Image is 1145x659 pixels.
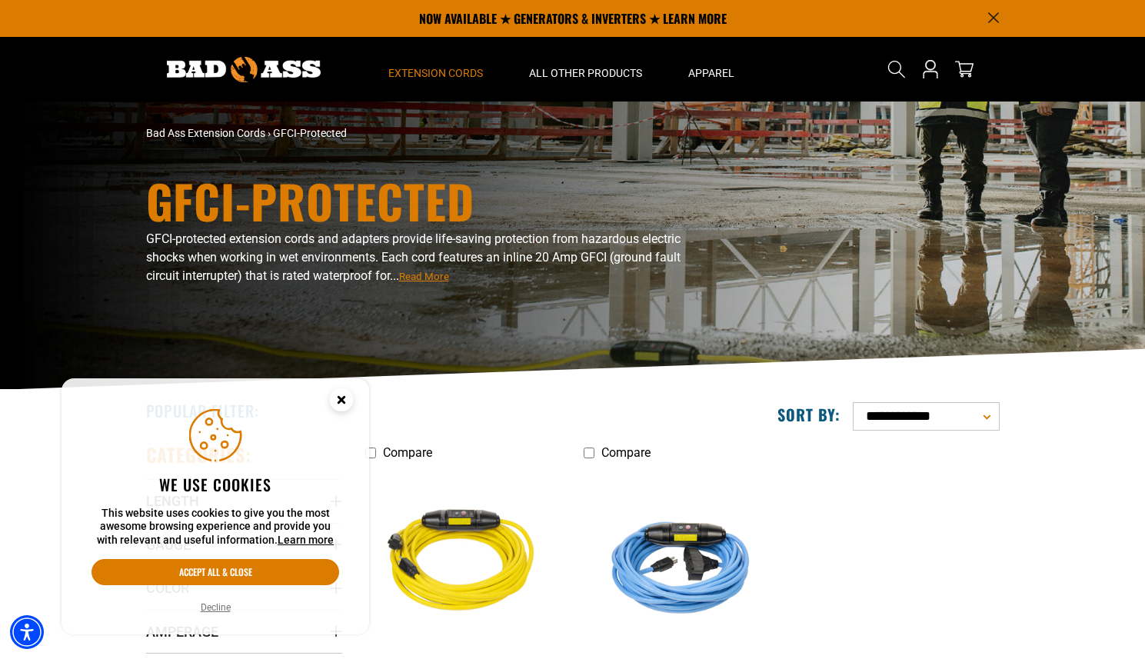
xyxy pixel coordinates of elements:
button: Accept all & close [92,559,339,585]
span: Read More [399,271,449,282]
span: All Other Products [529,66,642,80]
h2: We use cookies [92,474,339,494]
summary: Extension Cords [365,37,506,102]
span: GFCI-Protected [273,127,347,139]
div: Accessibility Menu [10,615,44,649]
a: This website uses cookies to give you the most awesome browsing experience and provide you with r... [278,534,334,546]
button: Decline [196,600,235,615]
h1: GFCI-Protected [146,178,707,224]
span: Compare [383,445,432,460]
span: › [268,127,271,139]
summary: All Other Products [506,37,665,102]
span: GFCI-protected extension cords and adapters provide life-saving protection from hazardous electri... [146,231,681,283]
label: Sort by: [777,404,840,424]
img: Light Blue [585,475,779,652]
span: Extension Cords [388,66,483,80]
p: This website uses cookies to give you the most awesome browsing experience and provide you with r... [92,507,339,548]
aside: Cookie Consent [62,378,369,635]
img: Bad Ass Extension Cords [167,57,321,82]
summary: Search [884,57,909,82]
summary: Apparel [665,37,757,102]
span: Compare [601,445,651,460]
a: Bad Ass Extension Cords [146,127,265,139]
span: Apparel [688,66,734,80]
nav: breadcrumbs [146,125,707,141]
